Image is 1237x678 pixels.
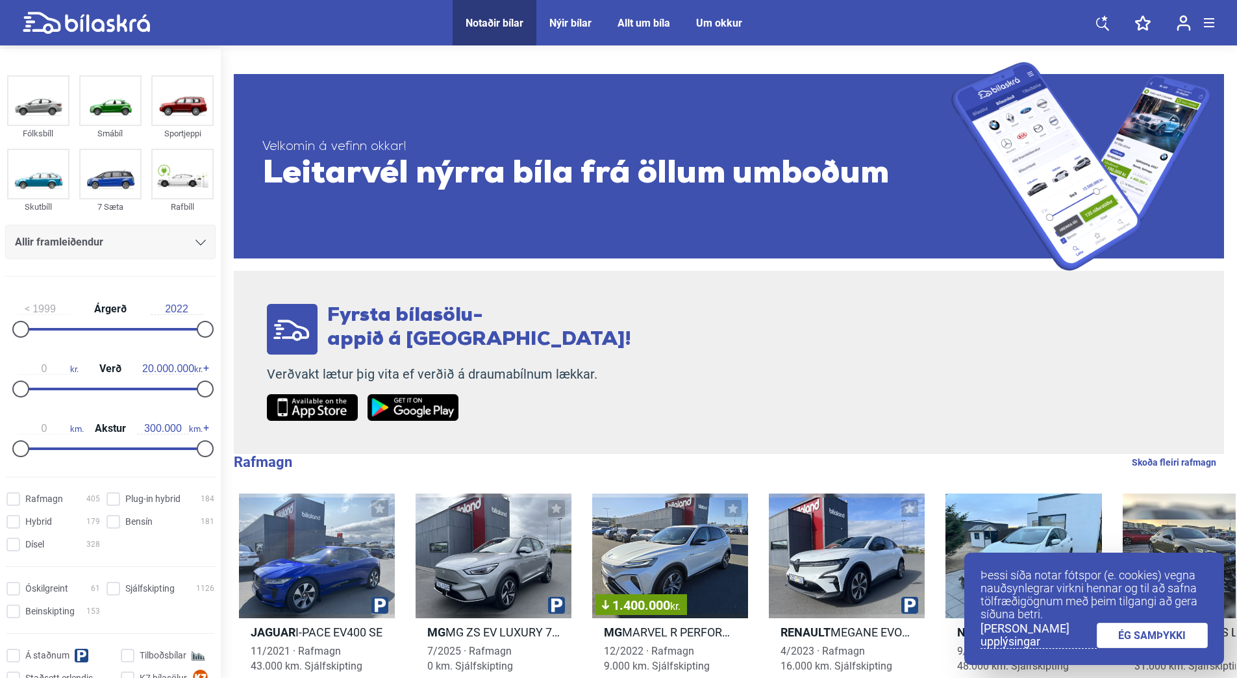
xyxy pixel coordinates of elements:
[234,62,1224,271] a: Velkomin á vefinn okkar!Leitarvél nýrra bíla frá öllum umboðum
[86,538,100,551] span: 328
[25,582,68,596] span: Óskilgreint
[196,582,214,596] span: 1126
[618,17,670,29] a: Allt um bíla
[427,625,445,639] b: Mg
[957,645,1069,672] span: 9/2021 · Rafmagn 48.000 km. Sjálfskipting
[86,605,100,618] span: 153
[602,599,681,612] span: 1.400.000
[251,645,362,672] span: 11/2021 · Rafmagn 43.000 km. Sjálfskipting
[239,625,395,640] h2: I-PACE EV400 SE
[25,605,75,618] span: Beinskipting
[251,625,295,639] b: Jaguar
[151,126,214,141] div: Sportjeppi
[267,366,631,383] p: Verðvakt lætur þig vita ef verðið á draumabílnum lækkar.
[769,625,925,640] h2: MEGANE EVOLUTION ER 60KWH
[125,582,175,596] span: Sjálfskipting
[25,492,63,506] span: Rafmagn
[670,600,681,612] span: kr.
[201,515,214,529] span: 181
[125,492,181,506] span: Plug-in hybrid
[1177,15,1191,31] img: user-login.svg
[140,649,186,662] span: Tilboðsbílar
[91,304,130,314] span: Árgerð
[137,423,203,434] span: km.
[25,538,44,551] span: Dísel
[604,645,710,672] span: 12/2022 · Rafmagn 9.000 km. Sjálfskipting
[79,199,142,214] div: 7 Sæta
[604,625,622,639] b: Mg
[427,645,513,672] span: 7/2025 · Rafmagn 0 km. Sjálfskipting
[15,233,103,251] span: Allir framleiðendur
[151,199,214,214] div: Rafbíll
[18,423,84,434] span: km.
[25,649,69,662] span: Á staðnum
[86,492,100,506] span: 405
[592,625,748,640] h2: MARVEL R PERFORMANCE 70KWH
[781,645,892,672] span: 4/2023 · Rafmagn 16.000 km. Sjálfskipting
[466,17,523,29] a: Notaðir bílar
[201,492,214,506] span: 184
[79,126,142,141] div: Smábíl
[125,515,153,529] span: Bensín
[234,454,292,470] b: Rafmagn
[142,363,203,375] span: kr.
[1097,623,1208,648] a: ÉG SAMÞYKKI
[86,515,100,529] span: 179
[327,306,631,350] span: Fyrsta bílasölu- appið á [GEOGRAPHIC_DATA]!
[262,155,951,194] span: Leitarvél nýrra bíla frá öllum umboðum
[91,582,100,596] span: 61
[96,364,125,374] span: Verð
[696,17,742,29] a: Um okkur
[416,625,571,640] h2: MG ZS EV LUXURY 72KWH
[549,17,592,29] a: Nýir bílar
[18,363,79,375] span: kr.
[25,515,52,529] span: Hybrid
[7,199,69,214] div: Skutbíll
[1132,454,1216,471] a: Skoða fleiri rafmagn
[262,139,951,155] span: Velkomin á vefinn okkar!
[92,423,129,434] span: Akstur
[981,622,1097,649] a: [PERSON_NAME] upplýsingar
[7,126,69,141] div: Fólksbíll
[781,625,831,639] b: Renault
[981,569,1208,621] p: Þessi síða notar fótspor (e. cookies) vegna nauðsynlegrar virkni hennar og til að safna tölfræðig...
[945,625,1101,640] h2: LEAF 40KWH TEKNA
[957,625,999,639] b: Nissan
